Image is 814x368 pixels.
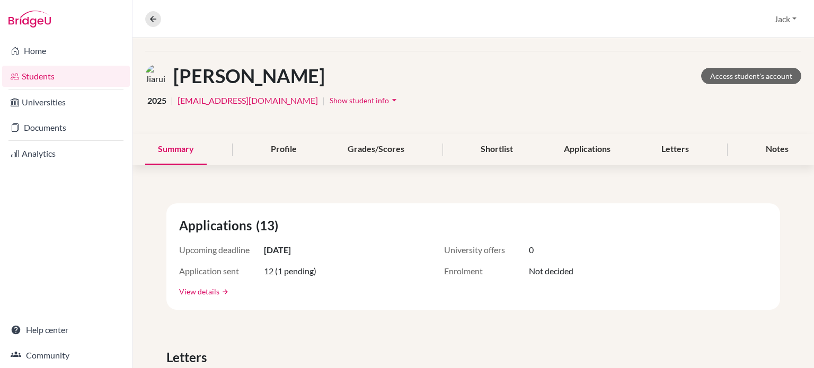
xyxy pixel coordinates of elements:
span: Not decided [529,265,573,277]
i: arrow_drop_down [389,95,400,105]
a: Community [2,345,130,366]
div: Notes [753,134,801,165]
div: Grades/Scores [335,134,417,165]
span: Upcoming deadline [179,244,264,256]
button: Show student infoarrow_drop_down [329,92,400,109]
img: Bridge-U [8,11,51,28]
span: Application sent [179,265,264,277]
img: Jiarui WANG's avatar [145,64,169,88]
a: Access student's account [701,68,801,84]
div: Letters [649,134,702,165]
h1: [PERSON_NAME] [173,65,325,87]
a: View details [179,286,219,297]
a: Universities [2,92,130,113]
a: Home [2,40,130,61]
span: (13) [256,216,282,235]
span: Letters [166,348,211,367]
a: [EMAIL_ADDRESS][DOMAIN_NAME] [178,94,318,107]
div: Applications [551,134,623,165]
span: [DATE] [264,244,291,256]
a: Students [2,66,130,87]
span: 2025 [147,94,166,107]
span: Applications [179,216,256,235]
div: Shortlist [468,134,526,165]
a: arrow_forward [219,288,229,295]
span: Enrolment [444,265,529,277]
button: Jack [769,9,801,29]
span: 12 (1 pending) [264,265,316,277]
div: Summary [145,134,207,165]
span: | [171,94,173,107]
div: Profile [258,134,309,165]
span: 0 [529,244,534,256]
a: Documents [2,117,130,138]
span: University offers [444,244,529,256]
a: Help center [2,319,130,340]
a: Analytics [2,143,130,164]
span: | [322,94,325,107]
span: Show student info [330,96,389,105]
